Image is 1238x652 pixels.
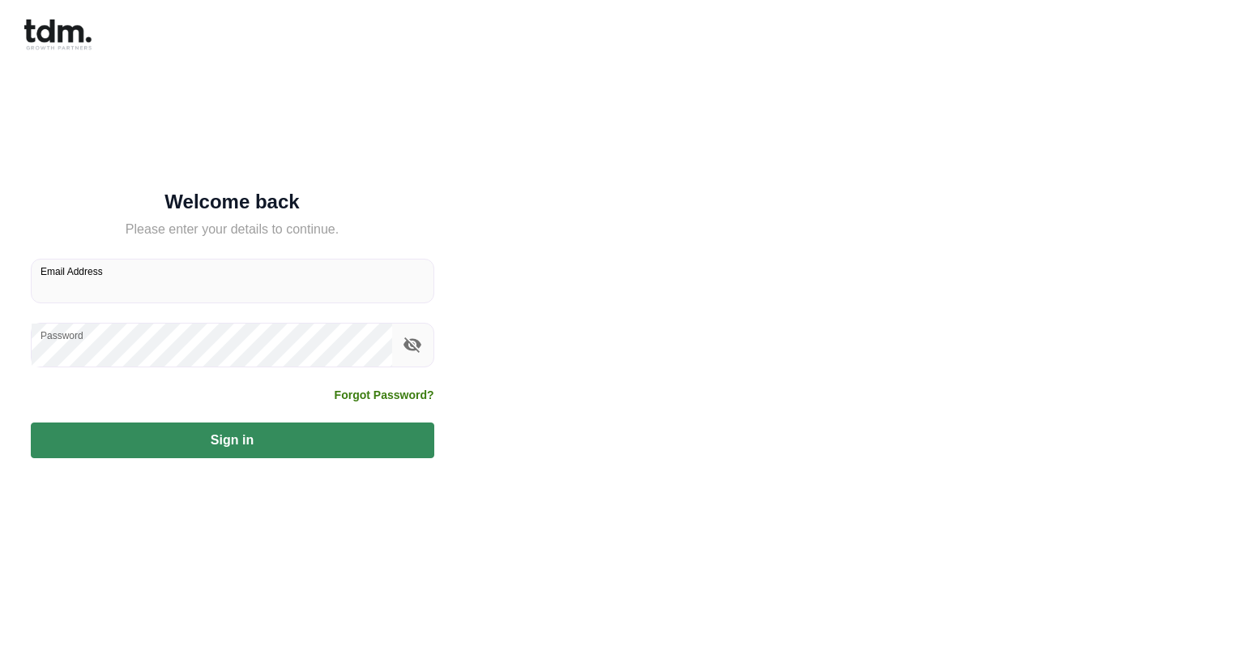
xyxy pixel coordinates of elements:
label: Email Address [41,264,103,278]
label: Password [41,328,83,342]
a: Forgot Password? [335,387,434,403]
h5: Welcome back [31,194,434,210]
button: toggle password visibility [399,331,426,358]
button: Sign in [31,423,434,458]
h5: Please enter your details to continue. [31,220,434,239]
